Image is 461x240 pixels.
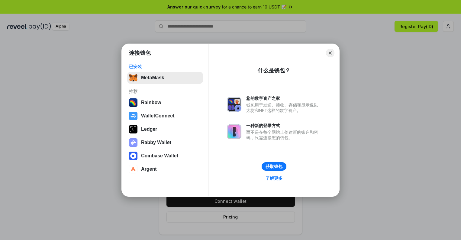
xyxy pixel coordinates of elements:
button: Argent [127,163,203,175]
button: Ledger [127,123,203,135]
button: Rabby Wallet [127,136,203,149]
div: 了解更多 [266,176,282,181]
div: 您的数字资产之家 [246,96,321,101]
div: Rabby Wallet [141,140,171,145]
img: svg+xml,%3Csvg%20width%3D%2228%22%20height%3D%2228%22%20viewBox%3D%220%200%2028%2028%22%20fill%3D... [129,112,137,120]
div: 而不是在每个网站上创建新的账户和密码，只需连接您的钱包。 [246,130,321,140]
img: svg+xml,%3Csvg%20width%3D%2228%22%20height%3D%2228%22%20viewBox%3D%220%200%2028%2028%22%20fill%3D... [129,165,137,173]
div: 推荐 [129,89,201,94]
div: 钱包用于发送、接收、存储和显示像以太坊和NFT这样的数字资产。 [246,102,321,113]
button: WalletConnect [127,110,203,122]
img: svg+xml,%3Csvg%20width%3D%22120%22%20height%3D%22120%22%20viewBox%3D%220%200%20120%20120%22%20fil... [129,98,137,107]
div: 已安装 [129,64,201,69]
img: svg+xml,%3Csvg%20fill%3D%22none%22%20height%3D%2233%22%20viewBox%3D%220%200%2035%2033%22%20width%... [129,74,137,82]
div: MetaMask [141,75,164,81]
a: 了解更多 [262,174,286,182]
button: 获取钱包 [262,162,286,171]
img: svg+xml,%3Csvg%20xmlns%3D%22http%3A%2F%2Fwww.w3.org%2F2000%2Fsvg%22%20fill%3D%22none%22%20viewBox... [227,97,241,112]
div: Ledger [141,127,157,132]
div: 什么是钱包？ [258,67,290,74]
img: svg+xml,%3Csvg%20xmlns%3D%22http%3A%2F%2Fwww.w3.org%2F2000%2Fsvg%22%20fill%3D%22none%22%20viewBox... [227,124,241,139]
button: Coinbase Wallet [127,150,203,162]
button: Close [326,49,334,57]
div: WalletConnect [141,113,175,119]
img: svg+xml,%3Csvg%20width%3D%2228%22%20height%3D%2228%22%20viewBox%3D%220%200%2028%2028%22%20fill%3D... [129,152,137,160]
img: svg+xml,%3Csvg%20xmlns%3D%22http%3A%2F%2Fwww.w3.org%2F2000%2Fsvg%22%20width%3D%2228%22%20height%3... [129,125,137,133]
div: 获取钱包 [266,164,282,169]
button: MetaMask [127,72,203,84]
div: 一种新的登录方式 [246,123,321,128]
div: Coinbase Wallet [141,153,178,159]
div: Argent [141,166,157,172]
div: Rainbow [141,100,161,105]
img: svg+xml,%3Csvg%20xmlns%3D%22http%3A%2F%2Fwww.w3.org%2F2000%2Fsvg%22%20fill%3D%22none%22%20viewBox... [129,138,137,147]
button: Rainbow [127,97,203,109]
h1: 连接钱包 [129,49,151,57]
